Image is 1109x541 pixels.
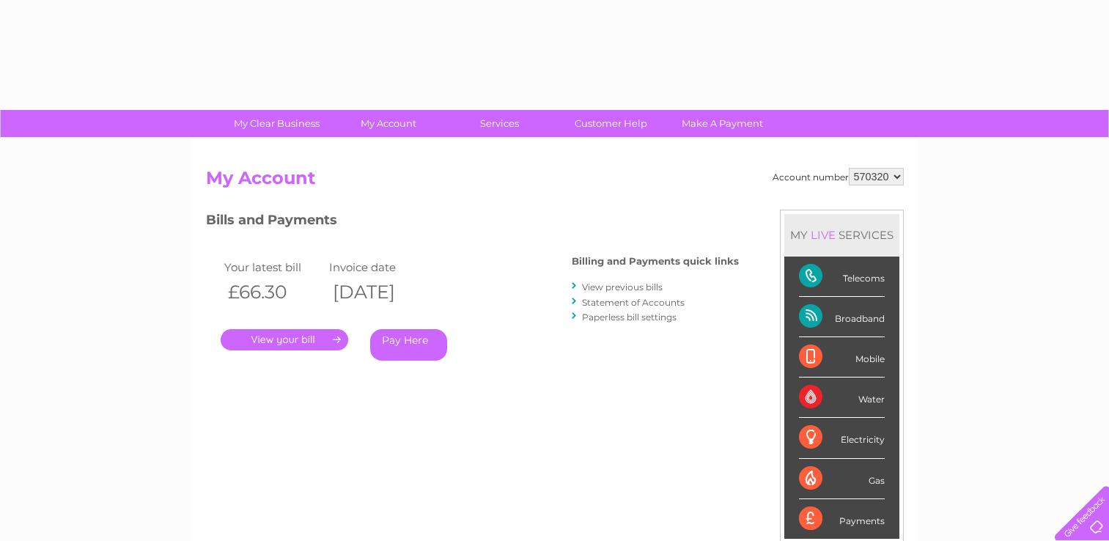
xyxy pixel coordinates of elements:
[550,110,671,137] a: Customer Help
[325,277,431,307] th: [DATE]
[799,418,885,458] div: Electricity
[799,378,885,418] div: Water
[439,110,560,137] a: Services
[572,256,739,267] h4: Billing and Payments quick links
[221,257,326,277] td: Your latest bill
[582,312,677,323] a: Paperless bill settings
[799,499,885,539] div: Payments
[206,210,739,235] h3: Bills and Payments
[662,110,783,137] a: Make A Payment
[370,329,447,361] a: Pay Here
[325,257,431,277] td: Invoice date
[784,214,899,256] div: MY SERVICES
[582,281,663,292] a: View previous bills
[206,168,904,196] h2: My Account
[799,297,885,337] div: Broadband
[328,110,449,137] a: My Account
[221,329,348,350] a: .
[799,337,885,378] div: Mobile
[799,459,885,499] div: Gas
[221,277,326,307] th: £66.30
[808,228,839,242] div: LIVE
[799,257,885,297] div: Telecoms
[773,168,904,185] div: Account number
[582,297,685,308] a: Statement of Accounts
[216,110,337,137] a: My Clear Business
